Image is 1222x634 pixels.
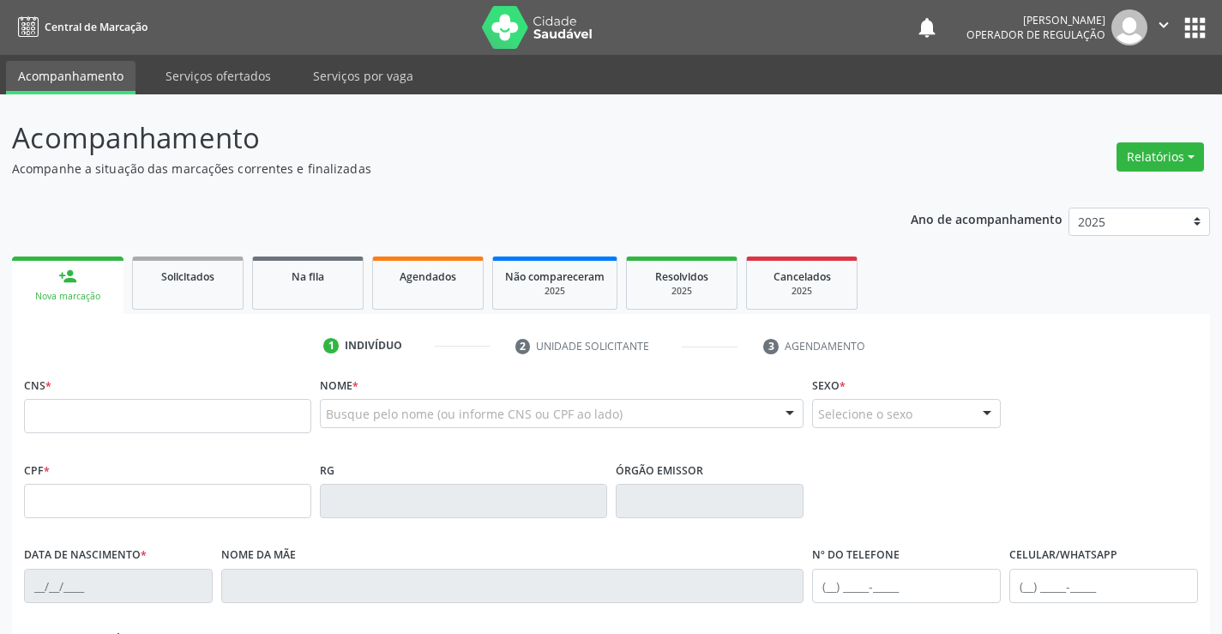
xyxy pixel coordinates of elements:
div: person_add [58,267,77,286]
button:  [1147,9,1180,45]
span: Cancelados [774,269,831,284]
p: Acompanhamento [12,117,851,160]
a: Central de Marcação [12,13,147,41]
p: Ano de acompanhamento [911,208,1062,229]
button: Relatórios [1117,142,1204,172]
a: Acompanhamento [6,61,135,94]
div: 2025 [759,285,845,298]
button: notifications [915,15,939,39]
i:  [1154,15,1173,34]
label: RG [320,457,334,484]
button: apps [1180,13,1210,43]
label: Nome [320,372,358,399]
span: Selecione o sexo [818,405,912,423]
a: Serviços por vaga [301,61,425,91]
label: CPF [24,457,50,484]
span: Central de Marcação [45,20,147,34]
span: Agendados [400,269,456,284]
label: Celular/WhatsApp [1009,542,1117,569]
div: 2025 [639,285,725,298]
div: Nova marcação [24,290,111,303]
p: Acompanhe a situação das marcações correntes e finalizadas [12,160,851,178]
span: Solicitados [161,269,214,284]
span: Busque pelo nome (ou informe CNS ou CPF ao lado) [326,405,623,423]
label: Sexo [812,372,846,399]
div: 2025 [505,285,605,298]
input: (__) _____-_____ [812,569,1001,603]
input: (__) _____-_____ [1009,569,1198,603]
div: Indivíduo [345,338,402,353]
span: Na fila [292,269,324,284]
label: Nº do Telefone [812,542,900,569]
span: Operador de regulação [966,27,1105,42]
a: Serviços ofertados [154,61,283,91]
label: CNS [24,372,51,399]
div: [PERSON_NAME] [966,13,1105,27]
label: Data de nascimento [24,542,147,569]
label: Órgão emissor [616,457,703,484]
input: __/__/____ [24,569,213,603]
div: 1 [323,338,339,353]
label: Nome da mãe [221,542,296,569]
span: Não compareceram [505,269,605,284]
span: Resolvidos [655,269,708,284]
img: img [1111,9,1147,45]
